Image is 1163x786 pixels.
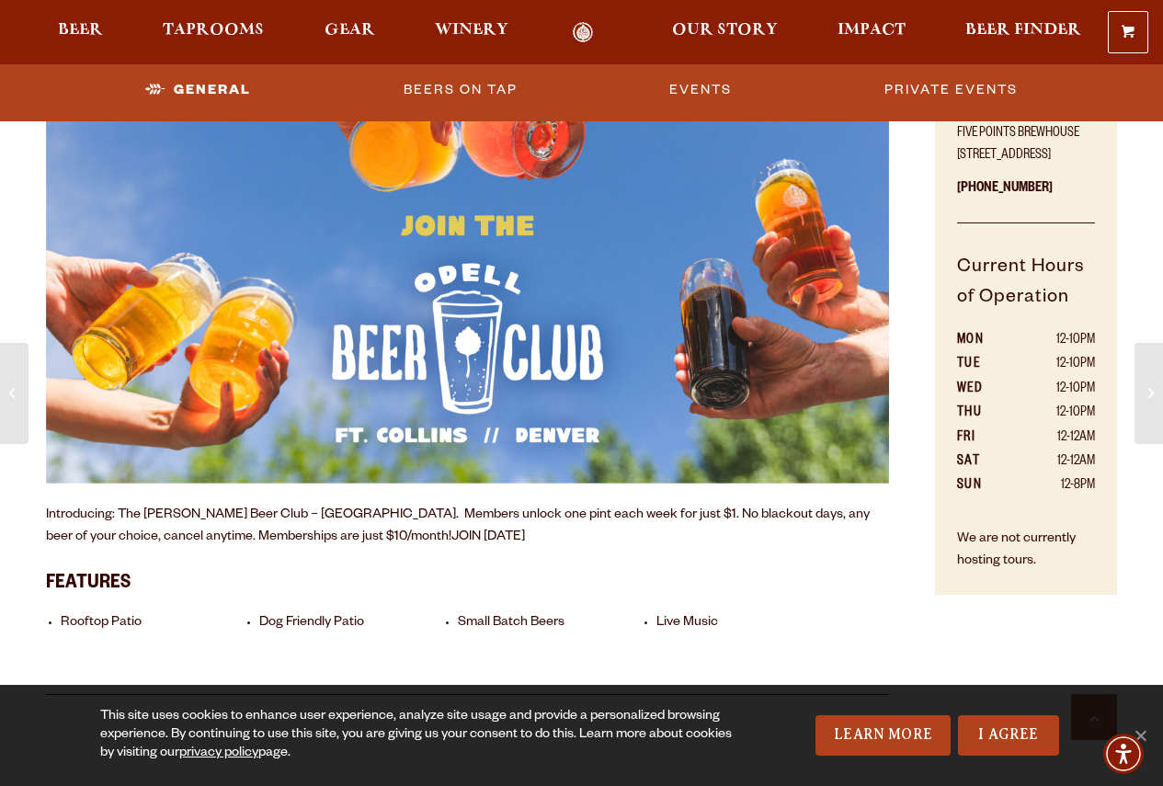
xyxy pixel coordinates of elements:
[957,402,1014,426] th: THU
[826,22,918,43] a: Impact
[46,562,889,600] h3: Features
[179,746,258,761] a: privacy policy
[151,22,276,43] a: Taprooms
[957,167,1095,223] p: [PHONE_NUMBER]
[815,715,951,756] a: Learn More
[957,378,1014,402] th: WED
[1014,353,1095,377] td: 12-10pm
[953,22,1093,43] a: Beer Finder
[1014,329,1095,353] td: 12-10pm
[957,329,1014,353] th: MON
[1014,427,1095,450] td: 12-12am
[61,615,251,632] li: Rooftop Patio
[58,23,103,38] span: Beer
[549,22,618,43] a: Odell Home
[423,22,520,43] a: Winery
[1103,734,1144,774] div: Accessibility Menu
[672,23,778,38] span: Our Story
[1014,402,1095,426] td: 12-10pm
[957,474,1014,498] th: SUN
[965,23,1081,38] span: Beer Finder
[435,23,508,38] span: Winery
[396,69,525,111] a: Beers on Tap
[451,530,525,545] a: JOIN [DATE]
[1014,450,1095,474] td: 12-12am
[957,112,1095,167] p: Five Points Brewhouse [STREET_ADDRESS]
[138,69,258,111] a: General
[656,615,847,632] li: Live Music
[957,450,1014,474] th: SAT
[46,22,115,43] a: Beer
[313,22,387,43] a: Gear
[325,23,375,38] span: Gear
[259,615,450,632] li: Dog Friendly Patio
[958,715,1059,756] a: I Agree
[957,518,1095,573] p: We are not currently hosting tours.
[1014,474,1095,498] td: 12-8pm
[46,505,889,549] p: Introducing: The [PERSON_NAME] Beer Club – [GEOGRAPHIC_DATA]. Members unlock one pint each week f...
[957,427,1014,450] th: FRI
[957,254,1095,330] h5: Current Hours of Operation
[662,69,739,111] a: Events
[660,22,790,43] a: Our Story
[1014,378,1095,402] td: 12-10pm
[100,708,743,763] div: This site uses cookies to enhance user experience, analyze site usage and provide a personalized ...
[957,353,1014,377] th: TUE
[163,23,264,38] span: Taprooms
[458,615,648,632] li: Small Batch Beers
[838,23,906,38] span: Impact
[877,69,1025,111] a: Private Events
[46,118,889,484] img: Odell Beer Club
